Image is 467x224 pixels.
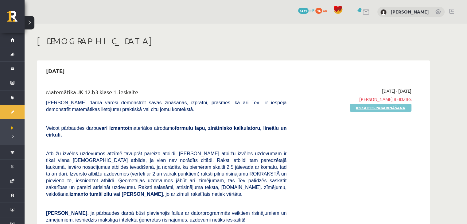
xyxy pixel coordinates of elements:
a: 94 xp [315,8,330,13]
b: izmanto [70,191,88,197]
img: Sendija Zeltmate [380,9,387,15]
b: tumši zilu vai [PERSON_NAME] [89,191,163,197]
span: [DATE] - [DATE] [382,88,411,94]
span: [PERSON_NAME] beidzies [296,96,411,102]
h2: [DATE] [40,64,71,78]
a: Ieskaites pagarināšana [350,104,411,112]
span: xp [323,8,327,13]
span: 94 [315,8,322,14]
span: [PERSON_NAME] darbā varēsi demonstrēt savas zināšanas, izpratni, prasmes, kā arī Tev ir iespēja d... [46,100,286,112]
span: mP [309,8,314,13]
a: 1471 mP [298,8,314,13]
a: Rīgas 1. Tālmācības vidusskola [7,11,25,26]
span: , ja pārbaudes darbā būsi pievienojis failus ar datorprogrammās veiktiem risinājumiem un zīmējumi... [46,210,286,222]
span: Atbilžu izvēles uzdevumos atzīmē tavuprāt pareizo atbildi. [PERSON_NAME] atbilžu izvēles uzdevuma... [46,151,286,197]
span: Veicot pārbaudes darbu materiālos atrodamo [46,126,286,137]
h1: [DEMOGRAPHIC_DATA] [37,36,430,46]
div: Matemātika JK 12.b3 klase 1. ieskaite [46,88,286,99]
b: formulu lapu, zinātnisko kalkulatoru, lineālu un cirkuli. [46,126,286,137]
b: vari izmantot [99,126,130,131]
a: [PERSON_NAME] [391,9,429,15]
span: [PERSON_NAME] [46,210,87,216]
span: 1471 [298,8,309,14]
